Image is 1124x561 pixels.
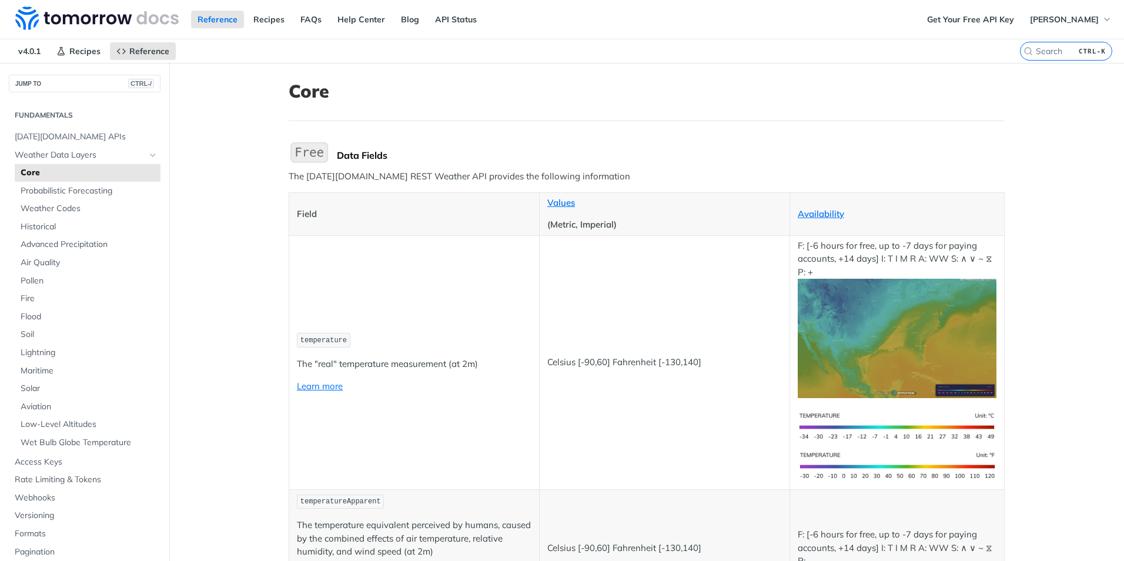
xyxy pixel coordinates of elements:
[191,11,244,28] a: Reference
[247,11,291,28] a: Recipes
[331,11,392,28] a: Help Center
[9,146,160,164] a: Weather Data LayersHide subpages for Weather Data Layers
[15,326,160,343] a: Soil
[21,257,158,269] span: Air Quality
[21,167,158,179] span: Core
[50,42,107,60] a: Recipes
[21,239,158,251] span: Advanced Precipitation
[129,46,169,56] span: Reference
[1023,46,1033,56] svg: Search
[21,401,158,413] span: Aviation
[21,347,158,359] span: Lightning
[798,420,996,431] span: Expand image
[15,344,160,362] a: Lightning
[15,474,158,486] span: Rate Limiting & Tokens
[9,489,160,507] a: Webhooks
[21,275,158,287] span: Pollen
[15,164,160,182] a: Core
[21,437,158,449] span: Wet Bulb Globe Temperature
[148,151,158,160] button: Hide subpages for Weather Data Layers
[21,293,158,305] span: Fire
[21,383,158,395] span: Solar
[547,542,782,555] p: Celsius [-90,60] Fahrenheit [-130,140]
[15,272,160,290] a: Pollen
[15,528,158,540] span: Formats
[9,453,160,471] a: Access Keys
[9,128,160,146] a: [DATE][DOMAIN_NAME] APIs
[297,519,531,559] p: The temperature equivalent perceived by humans, caused by the combined effects of air temperature...
[798,332,996,343] span: Expand image
[128,79,154,88] span: CTRL-/
[69,46,101,56] span: Recipes
[15,236,160,253] a: Advanced Precipitation
[394,11,426,28] a: Blog
[15,149,145,161] span: Weather Data Layers
[15,398,160,416] a: Aviation
[15,290,160,308] a: Fire
[798,459,996,470] span: Expand image
[15,6,179,30] img: Tomorrow.io Weather API Docs
[21,419,158,430] span: Low-Level Altitudes
[110,42,176,60] a: Reference
[297,380,343,392] a: Learn more
[289,81,1005,102] h1: Core
[289,170,1005,183] p: The [DATE][DOMAIN_NAME] REST Weather API provides the following information
[1076,45,1109,57] kbd: CTRL-K
[15,362,160,380] a: Maritime
[294,11,328,28] a: FAQs
[21,329,158,340] span: Soil
[9,75,160,92] button: JUMP TOCTRL-/
[547,356,782,369] p: Celsius [-90,60] Fahrenheit [-130,140]
[15,546,158,558] span: Pagination
[21,311,158,323] span: Flood
[1030,14,1099,25] span: [PERSON_NAME]
[9,471,160,489] a: Rate Limiting & Tokens
[21,185,158,197] span: Probabilistic Forecasting
[15,308,160,326] a: Flood
[798,239,996,398] p: F: [-6 hours for free, up to -7 days for paying accounts, +14 days] I: T I M R A: WW S: ∧ ∨ ~ ⧖ P: +
[21,365,158,377] span: Maritime
[300,336,347,345] span: temperature
[9,110,160,121] h2: Fundamentals
[15,200,160,218] a: Weather Codes
[15,131,158,143] span: [DATE][DOMAIN_NAME] APIs
[12,42,47,60] span: v4.0.1
[547,197,575,208] a: Values
[15,254,160,272] a: Air Quality
[429,11,483,28] a: API Status
[15,218,160,236] a: Historical
[9,507,160,525] a: Versioning
[15,434,160,452] a: Wet Bulb Globe Temperature
[15,456,158,468] span: Access Keys
[798,208,844,219] a: Availability
[921,11,1021,28] a: Get Your Free API Key
[21,203,158,215] span: Weather Codes
[15,380,160,398] a: Solar
[337,149,1005,161] div: Data Fields
[300,497,381,506] span: temperatureApparent
[15,416,160,433] a: Low-Level Altitudes
[15,510,158,522] span: Versioning
[9,543,160,561] a: Pagination
[547,218,782,232] p: (Metric, Imperial)
[15,182,160,200] a: Probabilistic Forecasting
[21,221,158,233] span: Historical
[9,525,160,543] a: Formats
[1023,11,1118,28] button: [PERSON_NAME]
[15,492,158,504] span: Webhooks
[297,358,531,371] p: The "real" temperature measurement (at 2m)
[297,208,531,221] p: Field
